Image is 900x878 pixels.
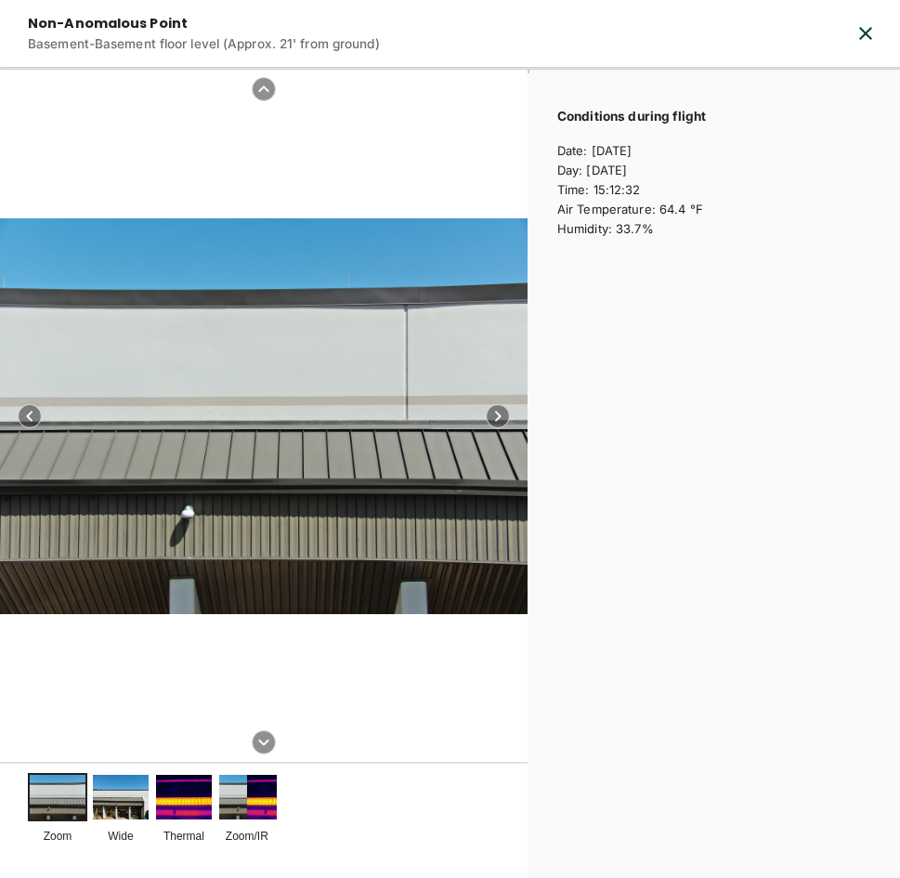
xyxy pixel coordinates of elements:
p: Date: [DATE] [557,143,872,163]
div: Zoom [30,825,85,847]
span: Non-anomalous point [28,14,188,33]
img: Zoom/IR [219,775,275,819]
p: Humidity: 33.7% [557,221,872,241]
div: Wide [93,825,149,847]
p: Conditions during flight [557,108,872,125]
div: Zoom/IR [219,825,275,847]
img: Zoom [30,775,85,819]
p: Time: 15:12:32 [557,182,872,202]
img: Wide [93,775,149,819]
img: Thermal [156,775,212,819]
p: Air Temperature: 64.4 °F [557,202,872,221]
span: Basement-Basement floor level (Approx. 21' from ground) [28,36,380,51]
p: Day: [DATE] [557,163,872,182]
div: Thermal [156,825,212,847]
img: Zoom/IR [245,773,305,821]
